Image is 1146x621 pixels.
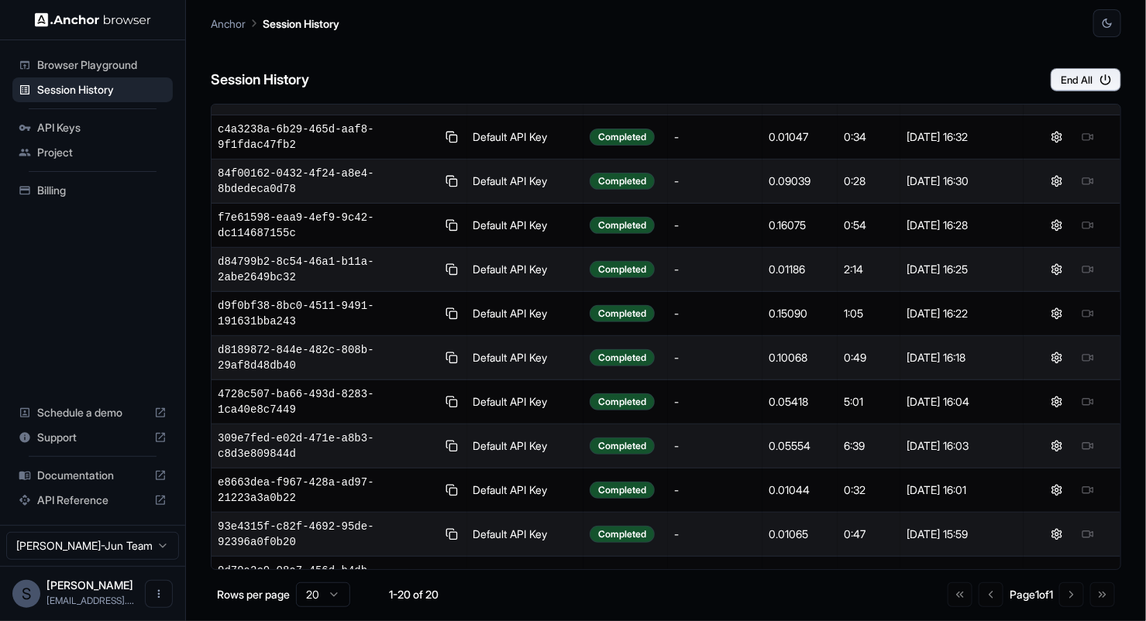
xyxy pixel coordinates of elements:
span: Documentation [37,468,148,483]
span: 93e4315f-c82f-4692-95de-92396a0f0b20 [218,519,437,550]
div: - [674,527,757,542]
span: d8189872-844e-482c-808b-29af8d48db40 [218,342,437,373]
div: Completed [590,261,655,278]
div: [DATE] 16:25 [907,262,1017,277]
div: Project [12,140,173,165]
div: 0.01065 [769,527,831,542]
span: Schedule a demo [37,405,148,420]
span: e8663dea-f967-428a-ad97-21223a3a0b22 [218,475,437,506]
td: Default API Key [467,468,583,513]
td: Default API Key [467,248,583,292]
div: 1:05 [844,306,894,321]
div: 5:01 [844,394,894,410]
div: Completed [590,393,655,410]
p: Rows per page [217,587,290,602]
span: Project [37,145,167,160]
span: 309e7fed-e02d-471e-a8b3-c8d3e809844d [218,431,437,461]
div: [DATE] 15:59 [907,527,1017,542]
div: Completed [590,349,655,366]
div: Completed [590,173,655,190]
h6: Session History [211,69,309,91]
td: Default API Key [467,336,583,380]
div: 0:47 [844,527,894,542]
td: Default API Key [467,160,583,204]
div: Completed [590,437,655,455]
div: Schedule a demo [12,400,173,425]
div: [DATE] 16:03 [907,438,1017,454]
div: 0.10068 [769,350,831,365]
div: 6:39 [844,438,894,454]
td: Default API Key [467,513,583,557]
div: API Keys [12,115,173,140]
p: Anchor [211,15,246,32]
div: Completed [590,129,655,146]
div: 0:34 [844,129,894,145]
div: [DATE] 16:01 [907,482,1017,498]
div: Browser Playground [12,53,173,77]
div: [DATE] 16:04 [907,394,1017,410]
div: [DATE] 16:18 [907,350,1017,365]
div: 0:54 [844,218,894,233]
span: Shi Yan-Jun [46,578,133,592]
img: Anchor Logo [35,12,151,27]
span: d84799b2-8c54-46a1-b11a-2abe2649bc32 [218,254,437,285]
span: d9f0bf38-8bc0-4511-9491-191631bba243 [218,298,437,329]
div: 0.05418 [769,394,831,410]
td: Default API Key [467,292,583,336]
div: Completed [590,305,655,322]
div: Support [12,425,173,450]
span: Billing [37,183,167,198]
div: - [674,438,757,454]
div: 0:28 [844,173,894,189]
nav: breadcrumb [211,15,339,32]
td: Default API Key [467,115,583,160]
td: Default API Key [467,380,583,424]
div: 1-20 of 20 [375,587,453,602]
button: Open menu [145,580,173,608]
td: Default API Key [467,557,583,601]
div: - [674,306,757,321]
span: 4728c507-ba66-493d-8283-1ca40e8c7449 [218,386,437,417]
span: Browser Playground [37,57,167,73]
div: S [12,580,40,608]
span: 84f00162-0432-4f24-a8e4-8bdedeca0d78 [218,166,437,197]
span: c4a3238a-6b29-465d-aaf8-9f1fdac47fb2 [218,122,437,153]
div: 0.05554 [769,438,831,454]
div: 0.09039 [769,173,831,189]
div: - [674,173,757,189]
div: 0.01047 [769,129,831,145]
div: - [674,350,757,365]
div: Completed [590,217,655,234]
div: 0.16075 [769,218,831,233]
div: Documentation [12,463,173,488]
td: Default API Key [467,424,583,468]
div: Session History [12,77,173,102]
div: - [674,482,757,498]
button: End All [1051,68,1121,91]
span: Support [37,430,148,445]
span: Session History [37,82,167,98]
span: API Keys [37,120,167,136]
div: Completed [590,526,655,543]
div: [DATE] 16:30 [907,173,1017,189]
td: Default API Key [467,204,583,248]
span: API Reference [37,492,148,508]
span: 9d79a2c9-08a7-456d-b4db-84835b8ffd01 [218,563,437,594]
div: 0:32 [844,482,894,498]
div: [DATE] 16:32 [907,129,1017,145]
span: f7e61598-eaa9-4ef9-9c42-dc114687155c [218,210,437,241]
div: 0.01186 [769,262,831,277]
span: stilonx@gmail.com [46,595,134,606]
div: 0.15090 [769,306,831,321]
div: 0.01044 [769,482,831,498]
div: 2:14 [844,262,894,277]
div: - [674,394,757,410]
div: [DATE] 16:22 [907,306,1017,321]
div: Page 1 of 1 [1010,587,1053,602]
div: [DATE] 16:28 [907,218,1017,233]
div: Billing [12,178,173,203]
div: - [674,218,757,233]
div: API Reference [12,488,173,513]
div: - [674,262,757,277]
div: - [674,129,757,145]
